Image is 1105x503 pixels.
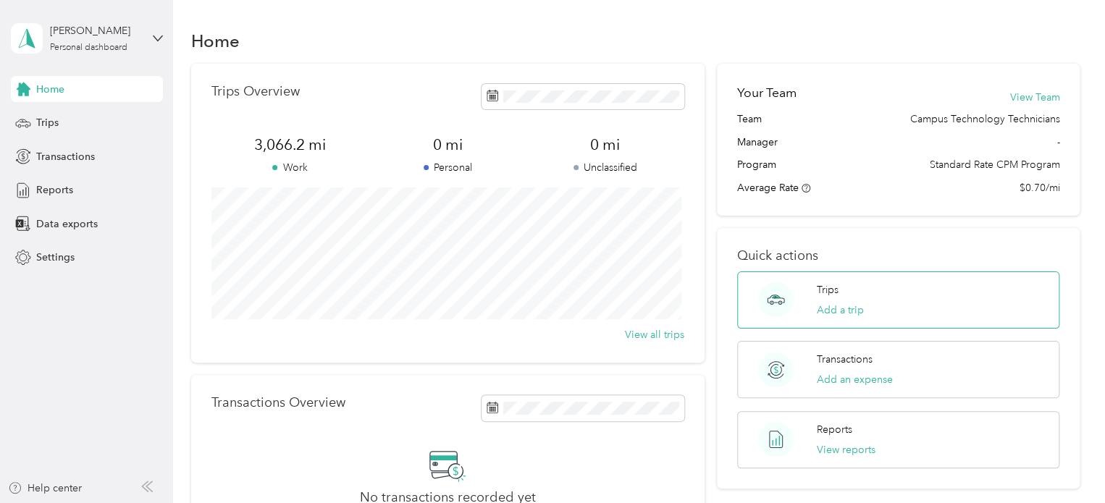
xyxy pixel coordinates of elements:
p: Trips Overview [211,84,300,99]
span: Transactions [36,149,95,164]
p: Transactions [817,352,873,367]
span: Manager [737,135,778,150]
span: Standard Rate CPM Program [929,157,1059,172]
button: View all trips [625,327,684,342]
button: Add an expense [817,372,893,387]
button: View Team [1009,90,1059,105]
h2: Your Team [737,84,797,102]
span: Data exports [36,216,98,232]
span: 0 mi [369,135,526,155]
button: Help center [8,481,82,496]
button: View reports [817,442,875,457]
span: - [1056,135,1059,150]
span: $0.70/mi [1019,180,1059,195]
span: Program [737,157,776,172]
span: Campus Technology Technicians [909,111,1059,127]
p: Transactions Overview [211,395,345,410]
span: 0 mi [526,135,684,155]
div: Personal dashboard [50,43,127,52]
p: Trips [817,282,839,297]
button: Add a trip [817,303,864,318]
p: Work [211,160,369,175]
p: Reports [817,422,852,437]
span: Team [737,111,762,127]
div: [PERSON_NAME] [50,23,140,38]
span: 3,066.2 mi [211,135,369,155]
span: Trips [36,115,59,130]
span: Reports [36,182,73,198]
p: Unclassified [526,160,684,175]
p: Personal [369,160,526,175]
iframe: Everlance-gr Chat Button Frame [1024,422,1105,503]
h1: Home [191,33,240,48]
span: Settings [36,250,75,265]
span: Home [36,82,64,97]
p: Quick actions [737,248,1059,263]
span: Average Rate [737,182,799,194]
